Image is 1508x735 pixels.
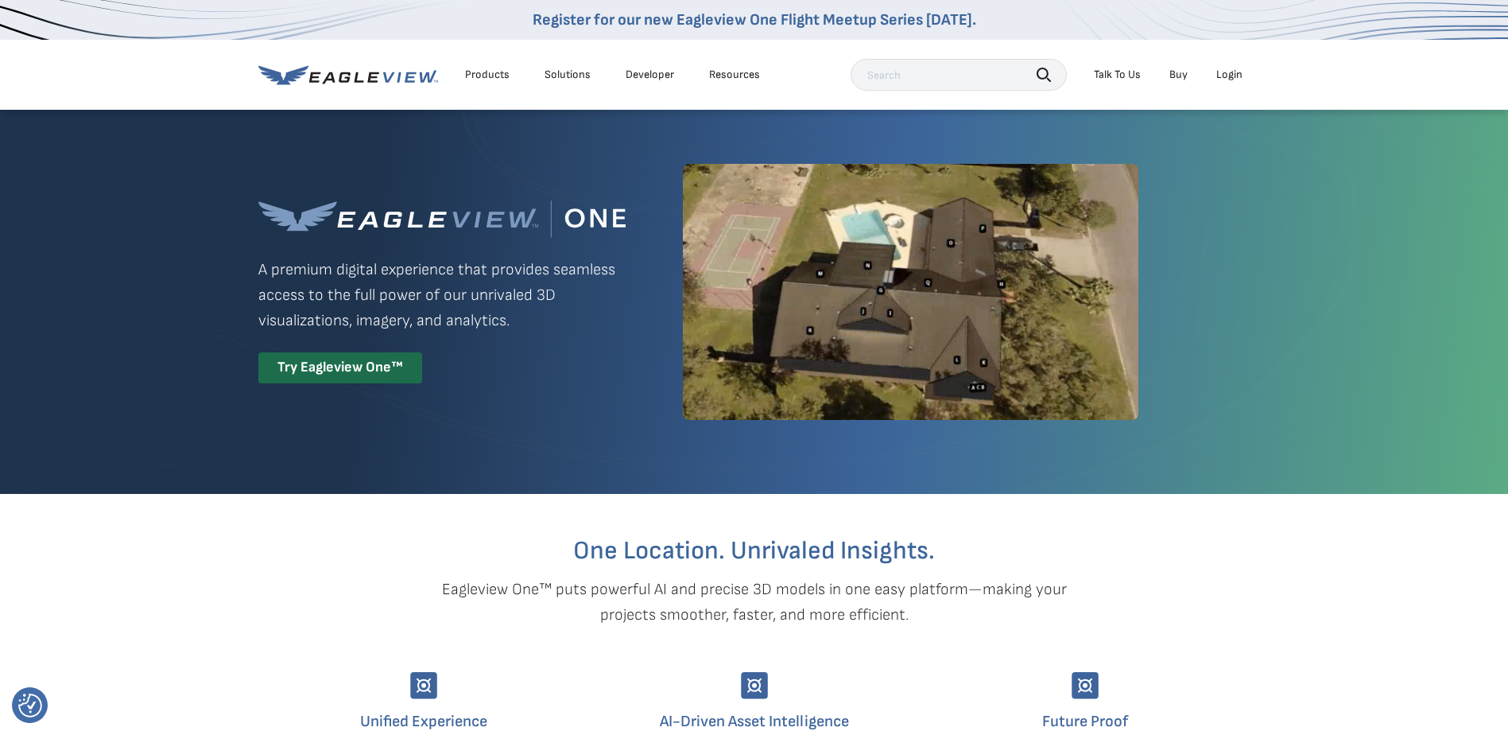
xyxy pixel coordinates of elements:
[18,694,42,717] img: Revisit consent button
[270,709,577,734] h4: Unified Experience
[270,539,1239,564] h2: One Location. Unrivaled Insights.
[465,68,510,82] div: Products
[414,577,1095,628] p: Eagleview One™ puts powerful AI and precise 3D models in one easy platform—making your projects s...
[545,68,591,82] div: Solutions
[932,709,1239,734] h4: Future Proof
[410,672,437,699] img: Group-9744.svg
[533,10,976,29] a: Register for our new Eagleview One Flight Meetup Series [DATE].
[1094,68,1141,82] div: Talk To Us
[258,200,626,238] img: Eagleview One™
[1072,672,1099,699] img: Group-9744.svg
[709,68,760,82] div: Resources
[258,352,422,383] div: Try Eagleview One™
[18,694,42,717] button: Consent Preferences
[1169,68,1188,82] a: Buy
[601,709,908,734] h4: AI-Driven Asset Intelligence
[1216,68,1242,82] div: Login
[851,59,1067,91] input: Search
[258,257,626,333] p: A premium digital experience that provides seamless access to the full power of our unrivaled 3D ...
[741,672,768,699] img: Group-9744.svg
[626,68,674,82] a: Developer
